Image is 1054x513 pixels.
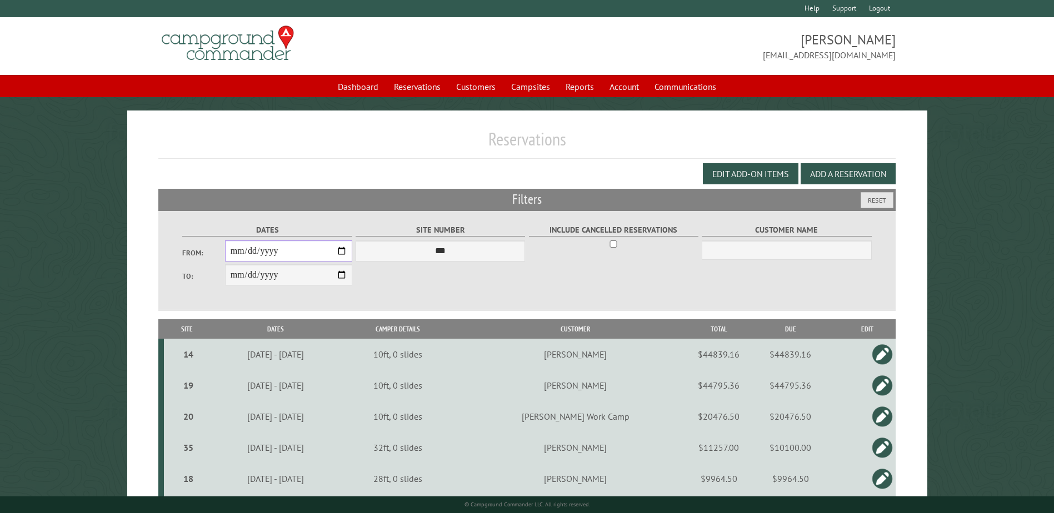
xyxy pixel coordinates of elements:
a: Account [603,76,646,97]
td: $44839.16 [696,339,741,370]
td: [PERSON_NAME] [454,339,696,370]
th: Camper Details [341,319,454,339]
label: Customer Name [702,224,871,237]
th: Total [696,319,741,339]
th: Edit [840,319,896,339]
th: Customer [454,319,696,339]
button: Add a Reservation [801,163,896,184]
a: Customers [449,76,502,97]
td: $44795.36 [741,370,840,401]
div: 20 [168,411,208,422]
div: 18 [168,473,208,484]
a: Reports [559,76,601,97]
th: Due [741,319,840,339]
div: 14 [168,349,208,360]
td: 10ft, 0 slides [341,339,454,370]
label: From: [182,248,224,258]
img: Campground Commander [158,22,297,65]
td: $44839.16 [741,339,840,370]
td: $11257.00 [696,432,741,463]
td: $20476.50 [696,401,741,432]
div: [DATE] - [DATE] [212,473,339,484]
div: [DATE] - [DATE] [212,411,339,422]
div: [DATE] - [DATE] [212,349,339,360]
td: [PERSON_NAME] [454,432,696,463]
td: 32ft, 0 slides [341,432,454,463]
button: Edit Add-on Items [703,163,798,184]
label: To: [182,271,224,281]
a: Campsites [504,76,557,97]
div: 35 [168,442,208,453]
td: [PERSON_NAME] [454,463,696,494]
div: [DATE] - [DATE] [212,442,339,453]
div: [DATE] - [DATE] [212,380,339,391]
h2: Filters [158,189,895,210]
a: Dashboard [331,76,385,97]
a: Reservations [387,76,447,97]
div: 19 [168,380,208,391]
th: Site [164,319,210,339]
td: $9964.50 [696,463,741,494]
td: 10ft, 0 slides [341,401,454,432]
label: Site Number [356,224,525,237]
td: $20476.50 [741,401,840,432]
td: [PERSON_NAME] Work Camp [454,401,696,432]
small: © Campground Commander LLC. All rights reserved. [464,501,590,508]
label: Include Cancelled Reservations [529,224,698,237]
td: $10100.00 [741,432,840,463]
td: $9964.50 [741,463,840,494]
a: Communications [648,76,723,97]
td: 28ft, 0 slides [341,463,454,494]
th: Dates [210,319,341,339]
label: Dates [182,224,352,237]
span: [PERSON_NAME] [EMAIL_ADDRESS][DOMAIN_NAME] [527,31,896,62]
td: [PERSON_NAME] [454,370,696,401]
button: Reset [861,192,893,208]
h1: Reservations [158,128,895,159]
td: 10ft, 0 slides [341,370,454,401]
td: $44795.36 [696,370,741,401]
